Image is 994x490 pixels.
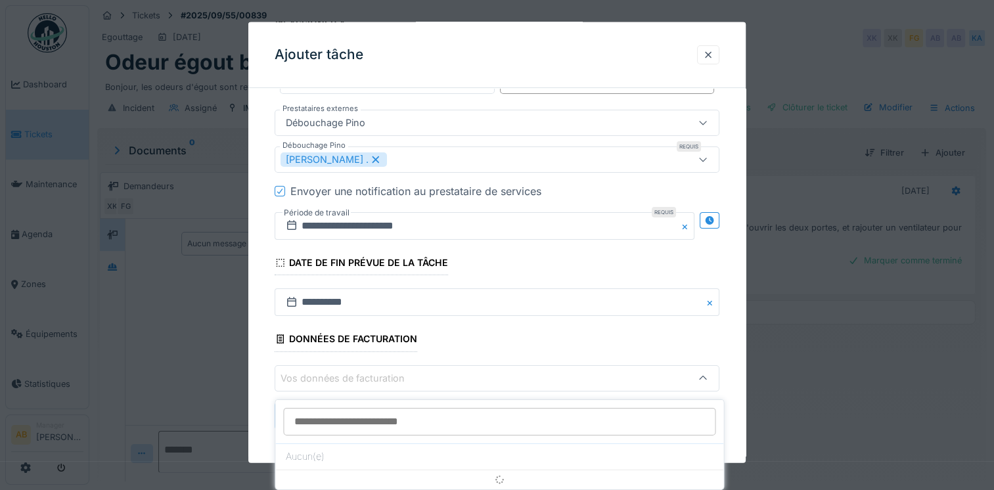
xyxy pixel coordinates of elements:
div: Requis [652,207,676,217]
div: Aucun(e) [275,443,723,470]
h3: Ajouter tâche [275,47,363,63]
div: Données de facturation [275,329,417,351]
button: Close [680,212,694,240]
div: Envoyer une notification au prestataire de services [290,183,541,199]
div: Date de fin prévue de la tâche [275,253,448,275]
div: Débouchage Pino [281,116,371,130]
div: [PERSON_NAME] . [281,152,387,167]
label: Débouchage Pino [280,140,348,151]
label: Prestataires externes [280,103,361,114]
div: En interne [367,78,407,91]
button: Close [705,288,719,316]
div: Vos données de facturation [281,370,423,385]
div: Prestataire externe [570,78,644,91]
div: Requis [677,141,701,152]
label: Période de travail [282,206,351,220]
